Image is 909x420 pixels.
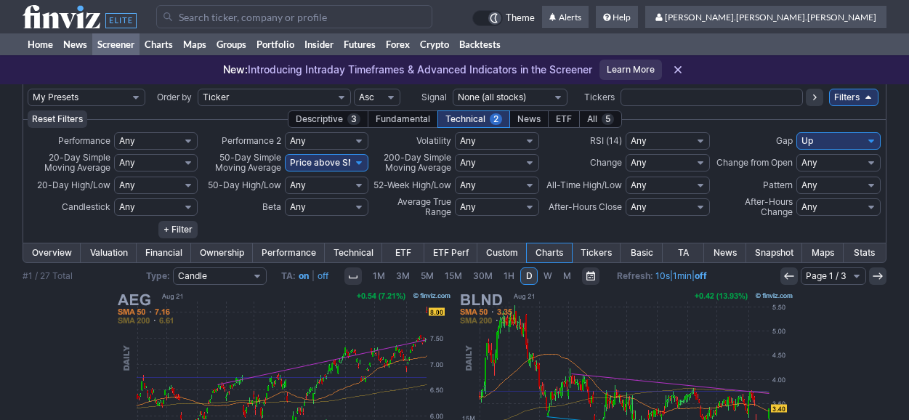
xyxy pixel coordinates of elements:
[299,33,339,55] a: Insider
[590,157,622,168] span: Change
[23,243,81,262] a: Overview
[424,243,477,262] a: ETF Perf
[663,243,704,262] a: TA
[673,270,692,281] a: 1min
[368,110,438,128] div: Fundamental
[58,135,110,146] span: Performance
[582,267,599,285] button: Range
[373,179,451,190] span: 52-Week High/Low
[253,243,325,262] a: Performance
[339,33,381,55] a: Futures
[288,110,368,128] div: Descriptive
[645,6,886,29] a: [PERSON_NAME].[PERSON_NAME].[PERSON_NAME]
[477,243,527,262] a: Custom
[563,270,571,281] span: M
[368,267,390,285] a: 1M
[544,270,552,281] span: W
[140,33,178,55] a: Charts
[382,243,424,262] a: ETF
[527,243,572,262] a: Charts
[163,222,193,237] span: + Filter
[178,33,211,55] a: Maps
[397,196,451,217] span: Average True Range
[548,110,580,128] div: ETF
[325,243,382,262] a: Technical
[445,270,462,281] span: 15M
[506,10,535,26] span: Theme
[347,113,360,125] span: 3
[621,243,662,262] a: Basic
[215,152,281,173] span: 50-Day Simple Moving Average
[381,33,415,55] a: Forex
[396,270,410,281] span: 3M
[526,270,533,281] span: D
[23,269,73,283] div: #1 / 27 Total
[655,270,670,281] a: 10s
[520,267,538,285] a: D
[437,110,510,128] div: Technical
[92,33,140,55] a: Screener
[222,135,281,146] span: Performance 2
[344,267,362,285] button: Interval
[695,270,707,281] a: off
[617,269,707,283] span: | |
[384,152,451,173] span: 200-Day Simple Moving Average
[23,33,58,55] a: Home
[509,110,549,128] div: News
[617,270,653,281] b: Refresh:
[802,243,844,262] a: Maps
[421,92,447,102] span: Signal
[498,267,520,285] a: 1H
[472,10,535,26] a: Theme
[763,179,793,190] span: Pattern
[716,157,793,168] span: Change from Open
[844,243,885,262] a: Stats
[416,267,439,285] a: 5M
[58,33,92,55] a: News
[584,92,615,102] span: Tickers
[62,201,110,212] span: Candlestick
[590,135,622,146] span: RSI (14)
[490,113,502,125] span: 2
[373,270,385,281] span: 1M
[223,62,592,77] p: Introducing Intraday Timeframes & Advanced Indicators in the Screener
[44,152,110,173] span: 20-Day Simple Moving Average
[81,243,136,262] a: Valuation
[251,33,299,55] a: Portfolio
[299,270,309,281] a: on
[473,270,493,281] span: 30M
[579,110,622,128] div: All
[745,196,793,217] span: After-Hours Change
[391,267,415,285] a: 3M
[191,243,253,262] a: Ownership
[665,12,876,23] span: [PERSON_NAME].[PERSON_NAME].[PERSON_NAME]
[137,243,191,262] a: Financial
[208,179,281,190] span: 50-Day High/Low
[281,270,296,281] b: TA:
[28,110,87,128] button: Reset Filters
[599,60,662,80] a: Learn More
[704,243,746,262] a: News
[542,6,589,29] a: Alerts
[421,270,434,281] span: 5M
[211,33,251,55] a: Groups
[558,267,576,285] a: M
[468,267,498,285] a: 30M
[776,135,793,146] span: Gap
[596,6,638,29] a: Help
[572,243,621,262] a: Tickers
[454,33,506,55] a: Backtests
[318,270,328,281] a: off
[549,201,622,212] span: After-Hours Close
[416,135,451,146] span: Volatility
[37,179,110,190] span: 20-Day High/Low
[223,63,248,76] span: New:
[538,267,557,285] a: W
[156,5,432,28] input: Search
[440,267,467,285] a: 15M
[146,270,170,281] b: Type:
[829,89,878,106] a: Filters
[746,243,802,262] a: Snapshot
[504,270,514,281] span: 1H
